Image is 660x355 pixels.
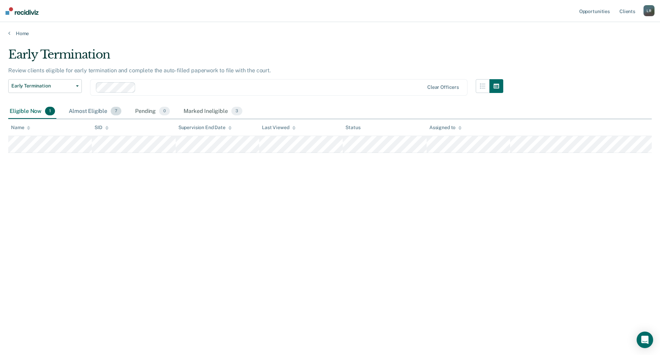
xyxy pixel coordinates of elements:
div: Almost Eligible7 [67,104,123,119]
div: SID [95,125,109,130]
p: Review clients eligible for early termination and complete the auto-filled paperwork to file with... [8,67,271,74]
div: Clear officers [427,84,459,90]
div: Last Viewed [262,125,295,130]
div: Open Intercom Messenger [637,332,653,348]
a: Home [8,30,652,36]
span: 3 [231,107,242,116]
div: Status [345,125,360,130]
div: Assigned to [429,125,462,130]
div: Supervision End Date [178,125,232,130]
span: Early Termination [11,83,73,89]
span: 1 [45,107,55,116]
button: Early Termination [8,79,82,93]
div: Name [11,125,30,130]
img: Recidiviz [5,7,38,15]
span: 7 [111,107,121,116]
div: L R [643,5,654,16]
div: Marked Ineligible3 [182,104,244,119]
div: Pending0 [134,104,171,119]
button: LR [643,5,654,16]
div: Early Termination [8,48,503,67]
span: 0 [159,107,170,116]
div: Eligible Now1 [8,104,56,119]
